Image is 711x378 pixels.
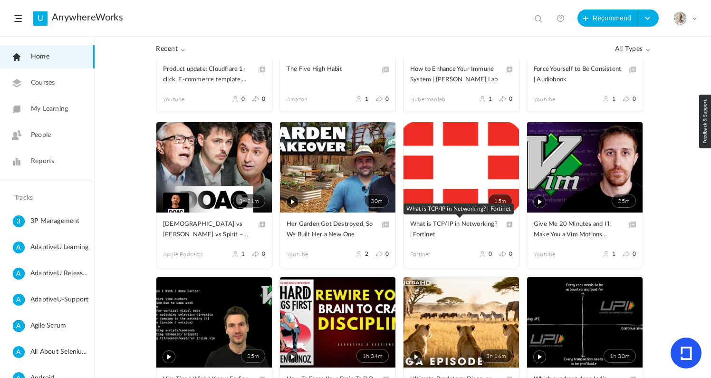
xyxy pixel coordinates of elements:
span: What is TCP/IP in Networking? | Fortinet [410,219,498,240]
a: 1h 34m [280,277,395,368]
span: 0 [385,96,389,102]
span: 0 [633,96,636,102]
span: Reports [31,156,54,166]
span: 30m [365,194,389,208]
cite: A [13,294,25,307]
span: Youtube [163,95,214,104]
span: 3P Management [30,215,91,227]
h4: Tracks [14,194,78,202]
span: 0 [509,251,512,257]
span: AdaptiveU Learning [30,242,91,253]
a: AnywhereWorks [52,12,123,23]
span: Home [31,52,49,62]
span: Fortinet [410,250,461,259]
img: loop_feedback_btn.png [699,95,711,148]
span: Agile Scrum [30,320,91,332]
a: What is TCP/IP in Networking? | Fortinet [410,219,512,241]
span: Product update: Cloudflare 1-click, E-commerce template, Rest SDK, UX evolution, and a lot more [163,64,251,85]
a: 15m [404,122,519,213]
span: Give Me 20 Minutes and I’ll Make You a Vim Motions Expert [534,219,622,240]
a: Her Garden Got Destroyed, So We Built Her a New One [287,219,389,241]
span: 1 [241,251,245,257]
span: All Types [615,45,650,53]
span: Courses [31,78,55,88]
span: Recent [156,45,185,53]
span: AdaptiveU Release Details [30,268,91,280]
a: 25m [156,277,272,368]
span: 0 [633,251,636,257]
span: 1 [489,96,492,102]
a: 3h 21m [156,122,272,213]
cite: A [13,346,25,359]
a: Force Yourself to Be Consistent | Audiobook [534,64,636,86]
span: Her Garden Got Destroyed, So We Built Her a New One [287,219,375,240]
span: hubermanlab [410,95,461,104]
button: Recommend [577,10,638,27]
span: Youtube [534,95,585,104]
cite: 3 [13,215,25,228]
span: 1 [365,96,368,102]
span: 25m [241,349,265,363]
span: 15m [488,194,512,208]
span: [DEMOGRAPHIC_DATA] vs [PERSON_NAME] vs Spirit –The Diary Of A CEO with [PERSON_NAME] – Apple Podc... [163,219,251,240]
a: Give Me 20 Minutes and I’ll Make You a Vim Motions Expert [534,219,636,241]
span: People [31,130,51,140]
span: Youtube [534,250,585,259]
a: 3h 16m [404,277,519,368]
span: 0 [489,251,492,257]
span: 0 [262,251,265,257]
span: amazon [287,95,338,104]
span: Force Yourself to Be Consistent | Audiobook [534,64,622,85]
span: 1h 30m [604,349,636,363]
span: 0 [385,251,389,257]
a: 30m [280,122,395,213]
span: 25m [612,194,636,208]
a: 1h 30m [527,277,643,368]
span: My Learning [31,104,68,114]
span: Apple Podcasts [163,250,214,259]
img: julia-s-version-gybnm-profile-picture-frame-2024-template-16.png [673,12,687,25]
span: 3h 16m [480,349,512,363]
span: All About Selenium Testing [30,346,91,358]
span: How to Enhance Your Immune System | [PERSON_NAME] Lab [410,64,498,85]
cite: A [13,320,25,333]
a: 25m [527,122,643,213]
a: The Five High Habit [287,64,389,86]
span: 0 [262,96,265,102]
a: How to Enhance Your Immune System | [PERSON_NAME] Lab [410,64,512,86]
span: The Five High Habit [287,64,375,75]
span: 0 [509,96,512,102]
span: AdaptiveU-Support [30,294,91,306]
span: 1 [612,96,615,102]
span: 1h 34m [356,349,389,363]
cite: A [13,268,25,281]
span: Youtube [287,250,338,259]
span: 2 [365,251,368,257]
span: 1 [612,251,615,257]
a: Product update: Cloudflare 1-click, E-commerce template, Rest SDK, UX evolution, and a lot more [163,64,265,86]
span: 3h 21m [233,194,265,208]
a: U [33,11,48,26]
cite: A [13,242,25,254]
a: [DEMOGRAPHIC_DATA] vs [PERSON_NAME] vs Spirit –The Diary Of A CEO with [PERSON_NAME] – Apple Podc... [163,219,265,241]
span: 0 [241,96,245,102]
